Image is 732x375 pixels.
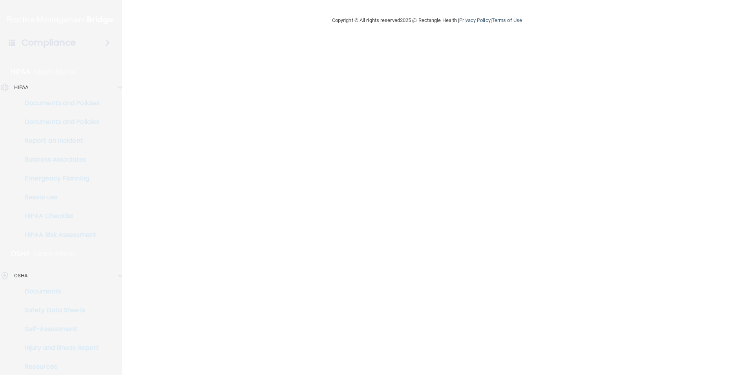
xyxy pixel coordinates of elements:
[35,67,76,76] p: Learn More!
[5,306,112,314] p: Safety Data Sheets
[5,231,112,239] p: HIPAA Risk Assessment
[459,17,490,23] a: Privacy Policy
[5,193,112,201] p: Resources
[5,118,112,126] p: Documents and Policies
[5,175,112,182] p: Emergency Planning
[5,325,112,333] p: Self-Assessment
[5,99,112,107] p: Documents and Policies
[5,288,112,295] p: Documents
[11,67,31,76] p: HIPAA
[14,271,27,280] p: OSHA
[5,212,112,220] p: HIPAA Checklist
[14,83,29,92] p: HIPAA
[5,137,112,145] p: Report an Incident
[22,37,76,48] h4: Compliance
[34,249,76,258] p: Learn More!
[11,249,30,258] p: OSHA
[7,12,114,28] img: PMB logo
[5,156,112,164] p: Business Associates
[5,344,112,352] p: Injury and Illness Report
[284,8,570,33] div: Copyright © All rights reserved 2025 @ Rectangle Health | |
[492,17,522,23] a: Terms of Use
[5,363,112,371] p: Resources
